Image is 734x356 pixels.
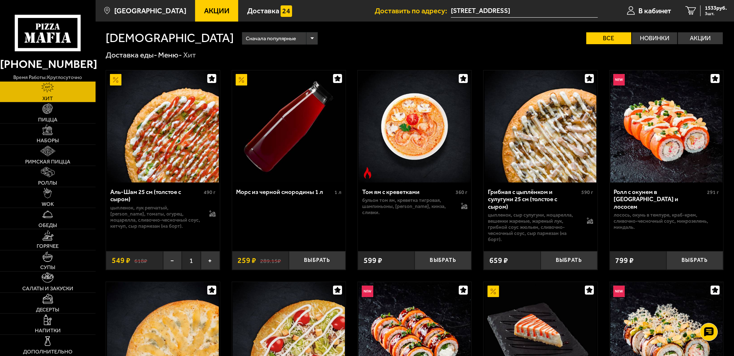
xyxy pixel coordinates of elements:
[541,251,597,270] button: Выбрать
[359,70,471,182] img: Том ям с креветками
[488,286,499,297] img: Акционный
[488,188,580,210] div: Грибная с цыплёнком и сулугуни 25 см (толстое с сыром)
[158,50,182,59] a: Меню-
[488,212,579,242] p: цыпленок, сыр сулугуни, моцарелла, вешенки жареные, жареный лук, грибной соус Жюльен, сливочно-че...
[610,70,723,182] img: Ролл с окунем в темпуре и лососем
[456,189,467,195] span: 360 г
[705,11,727,16] span: 3 шт.
[35,328,61,333] span: Напитки
[37,138,59,143] span: Наборы
[362,197,453,216] p: бульон том ям, креветка тигровая, шампиньоны, [PERSON_NAME], кинза, сливки.
[36,307,59,313] span: Десерты
[106,32,234,44] h1: [DEMOGRAPHIC_DATA]
[233,70,345,182] img: Морс из черной смородины 1 л
[247,7,279,14] span: Доставка
[362,188,454,195] div: Том ям с креветками
[246,31,296,46] span: Сначала популярные
[489,256,508,264] span: 659 ₽
[707,189,719,195] span: 291 г
[183,50,196,60] div: Хит
[362,286,373,297] img: Новинка
[201,251,220,270] button: +
[114,7,186,14] span: [GEOGRAPHIC_DATA]
[106,50,157,59] a: Доставка еды-
[106,70,220,182] a: АкционныйАль-Шам 25 см (толстое с сыром)
[112,256,130,264] span: 549 ₽
[38,117,57,122] span: Пицца
[232,70,346,182] a: АкционныйМорс из черной смородины 1 л
[107,70,219,182] img: Аль-Шам 25 см (толстое с сыром)
[42,96,53,101] span: Хит
[614,212,719,230] p: лосось, окунь в темпуре, краб-крем, сливочно-чесночный соус, микрозелень, миндаль.
[110,74,121,85] img: Акционный
[334,189,341,195] span: 1 л
[613,286,625,297] img: Новинка
[586,32,632,44] label: Все
[289,251,346,270] button: Выбрать
[182,251,201,270] span: 1
[38,180,57,186] span: Роллы
[110,188,202,203] div: Аль-Шам 25 см (толстое с сыром)
[451,4,598,18] input: Ваш адрес доставки
[638,7,671,14] span: В кабинет
[451,4,598,18] span: улица Ольминского, 13соор1
[38,223,57,228] span: Обеды
[204,7,230,14] span: Акции
[613,74,625,85] img: Новинка
[260,256,281,264] s: 289.15 ₽
[163,251,182,270] button: −
[236,74,247,85] img: Акционный
[42,202,54,207] span: WOK
[110,205,202,229] p: цыпленок, лук репчатый, [PERSON_NAME], томаты, огурец, моцарелла, сливочно-чесночный соус, кетчуп...
[281,5,292,17] img: 15daf4d41897b9f0e9f617042186c801.svg
[358,70,471,182] a: Острое блюдоТом ям с креветками
[40,265,55,270] span: Супы
[610,70,723,182] a: НовинкаРолл с окунем в темпуре и лососем
[614,188,705,210] div: Ролл с окунем в [GEOGRAPHIC_DATA] и лососем
[25,159,70,165] span: Римская пицца
[236,188,333,195] div: Морс из черной смородины 1 л
[666,251,723,270] button: Выбрать
[484,70,597,182] a: Грибная с цыплёнком и сулугуни 25 см (толстое с сыром)
[22,286,73,291] span: Салаты и закуски
[134,256,147,264] s: 618 ₽
[364,256,382,264] span: 599 ₽
[23,349,73,355] span: Дополнительно
[415,251,471,270] button: Выбрать
[204,189,216,195] span: 490 г
[705,5,727,11] span: 1533 руб.
[37,244,59,249] span: Горячее
[375,7,451,14] span: Доставить по адресу:
[678,32,723,44] label: Акции
[581,189,593,195] span: 590 г
[238,256,257,264] span: 259 ₽
[615,256,634,264] span: 799 ₽
[485,70,597,182] img: Грибная с цыплёнком и сулугуни 25 см (толстое с сыром)
[632,32,677,44] label: Новинки
[362,167,373,179] img: Острое блюдо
